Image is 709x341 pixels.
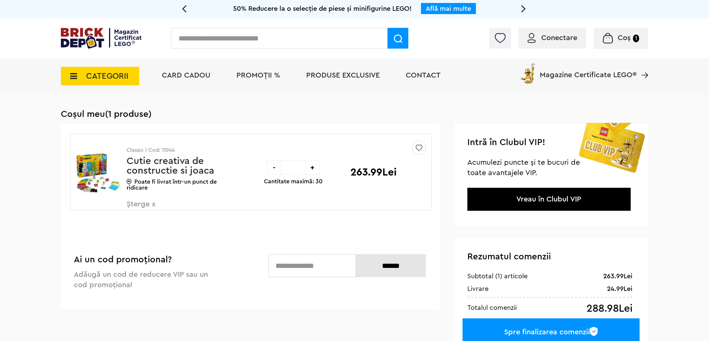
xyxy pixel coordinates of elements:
[127,200,214,216] span: Șterge x
[467,252,551,261] span: Rezumatul comenzii
[541,34,577,42] span: Conectare
[406,72,441,79] a: Contact
[305,160,320,175] div: +
[618,34,631,42] span: Coș
[61,109,648,119] h1: Coșul meu
[267,160,281,175] div: -
[637,62,648,69] a: Magazine Certificate LEGO®
[467,159,580,177] span: Acumulezi puncte și te bucuri de toate avantajele VIP.
[264,178,323,184] p: Cantitate maximă: 30
[86,72,128,80] span: CATEGORII
[350,167,397,177] p: 263.99Lei
[162,72,210,79] a: Card Cadou
[467,303,517,312] div: Totalul comenzii
[74,255,172,264] span: Ai un cod promoțional?
[127,148,232,153] p: Classic | Cod: 11044
[127,179,232,191] p: Poate fi livrat într-un punct de ridicare
[306,72,380,79] a: Produse exclusive
[74,271,208,289] span: Adăugă un cod de reducere VIP sau un cod promoțional
[105,110,151,119] span: (1 produse)
[603,272,633,281] div: 263.99Lei
[467,284,489,293] div: Livrare
[527,34,577,42] a: Conectare
[607,284,633,293] div: 24.99Lei
[426,5,471,12] a: Află mai multe
[467,138,545,147] span: Intră în Clubul VIP!
[540,62,637,79] span: Magazine Certificate LEGO®
[587,303,633,314] div: 288.98Lei
[633,35,639,42] small: 1
[76,145,121,200] img: Cutie creativa de constructie si joaca
[233,5,412,12] span: 50% Reducere la o selecție de piese și minifigurine LEGO!
[127,156,214,176] a: Cutie creativa de constructie si joaca
[516,196,581,203] a: Vreau în Clubul VIP
[236,72,280,79] a: PROMOȚII %
[467,272,527,281] div: Subtotal (1) articole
